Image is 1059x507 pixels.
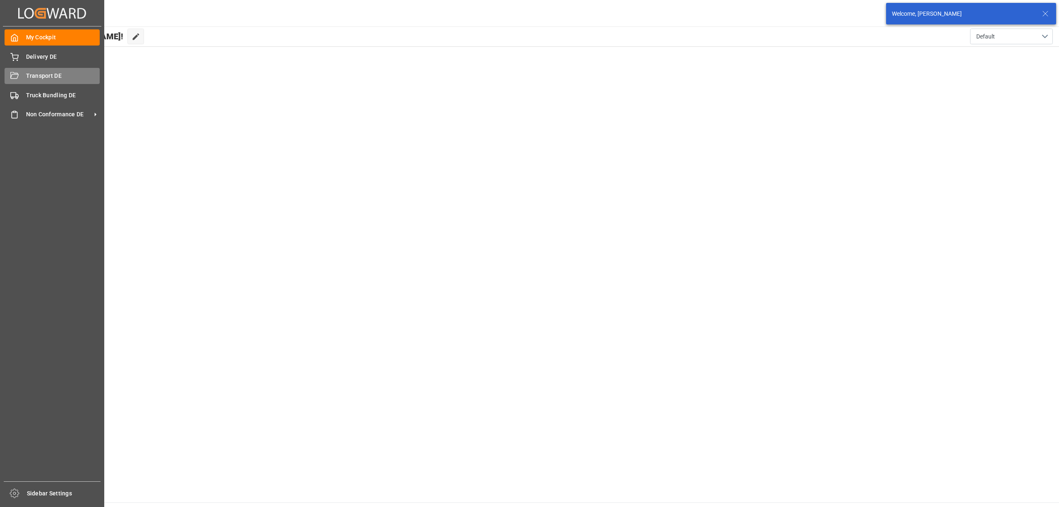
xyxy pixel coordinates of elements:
[26,33,100,42] span: My Cockpit
[26,53,100,61] span: Delivery DE
[5,68,100,84] a: Transport DE
[5,87,100,103] a: Truck Bundling DE
[970,29,1053,44] button: open menu
[5,48,100,65] a: Delivery DE
[26,72,100,80] span: Transport DE
[976,32,995,41] span: Default
[26,91,100,100] span: Truck Bundling DE
[892,10,1034,18] div: Welcome, [PERSON_NAME]
[26,110,91,119] span: Non Conformance DE
[5,29,100,46] a: My Cockpit
[27,489,101,498] span: Sidebar Settings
